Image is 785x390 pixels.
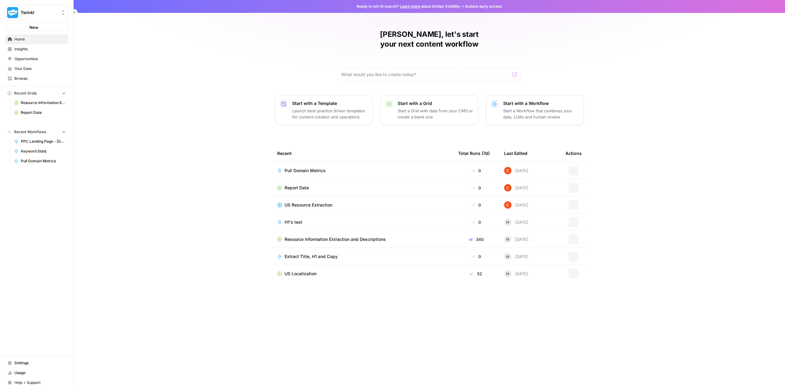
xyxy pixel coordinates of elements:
[14,66,66,71] span: Your Data
[5,64,68,74] a: Your Data
[506,271,509,277] span: H
[504,270,528,277] div: [DATE]
[380,95,478,125] button: Start with a GridStart a Grid with data from your CMS or create a blank one
[14,37,66,42] span: Home
[458,145,490,162] div: Total Runs (7d)
[285,219,302,225] span: H1's test
[7,7,18,18] img: Twinkl Logo
[5,358,68,368] a: Settings
[275,95,373,125] button: Start with a TemplateLaunch best-practice driven templates for content creation and operations
[5,23,68,32] button: New
[458,236,494,242] div: 340
[504,201,528,209] div: [DATE]
[285,253,338,260] span: Extract Title, H1 and Copy
[14,380,66,385] span: Help + Support
[357,4,460,9] span: Ready to win AI search? about AirOps Visibility
[14,129,46,135] span: Recent Workflows
[506,236,509,242] span: H
[504,145,527,162] div: Last Edited
[503,100,579,106] p: Start with a Workflow
[14,360,66,366] span: Settings
[11,137,68,146] a: PPC Landing Page - [GEOGRAPHIC_DATA]
[11,146,68,156] a: Keyword Stats
[458,168,494,174] div: 0
[285,202,332,208] span: US Resource Extraction
[292,100,368,106] p: Start with a Template
[506,219,509,225] span: H
[504,167,528,174] div: [DATE]
[458,271,494,277] div: 52
[504,167,511,174] img: 8y9pl6iujm21he1dbx14kgzmrglr
[5,89,68,98] button: Recent Grids
[277,219,448,225] a: H1's test
[21,10,58,16] span: Twinkl
[504,184,511,191] img: 8y9pl6iujm21he1dbx14kgzmrglr
[21,100,66,106] span: Resource Information Extraction and Descriptions
[341,71,510,78] input: What would you like to create today?
[14,46,66,52] span: Insights
[277,145,448,162] div: Recent
[458,253,494,260] div: 0
[14,56,66,62] span: Opportunities
[277,236,448,242] a: Resource Information Extraction and Descriptions
[21,139,66,144] span: PPC Landing Page - [GEOGRAPHIC_DATA]
[5,74,68,83] a: Browse
[14,91,36,96] span: Recent Grids
[5,368,68,378] a: Usage
[5,127,68,137] button: Recent Workflows
[277,253,448,260] a: Extract Title, H1 and Copy
[285,236,386,242] span: Resource Information Extraction and Descriptions
[11,156,68,166] a: Pull Domain Metrics
[565,145,582,162] div: Actions
[5,378,68,388] button: Help + Support
[506,253,509,260] span: H
[285,271,316,277] span: US Localization
[398,108,473,120] p: Start a Grid with data from your CMS or create a blank one
[21,149,66,154] span: Keyword Stats
[5,54,68,64] a: Opportunities
[277,202,448,208] a: US Resource Extraction
[5,5,68,20] button: Workspace: Twinkl
[337,29,521,49] h1: [PERSON_NAME], let's start your next content workflow
[504,236,528,243] div: [DATE]
[504,184,528,191] div: [DATE]
[21,110,66,115] span: Report Data
[292,108,368,120] p: Launch best-practice driven templates for content creation and operations
[11,98,68,108] a: Resource Information Extraction and Descriptions
[5,34,68,44] a: Home
[277,271,448,277] a: US Localization
[285,168,326,174] span: Pull Domain Metrics
[11,108,68,118] a: Report Data
[277,168,448,174] a: Pull Domain Metrics
[398,100,473,106] p: Start with a Grid
[277,185,448,191] a: Report Data
[504,218,528,226] div: [DATE]
[14,76,66,81] span: Browse
[503,108,579,120] p: Start a Workflow that combines your data, LLMs and human review
[14,370,66,376] span: Usage
[458,202,494,208] div: 0
[465,4,502,9] span: Actions early access
[285,185,309,191] span: Report Data
[458,219,494,225] div: 0
[29,24,38,30] span: New
[458,185,494,191] div: 0
[504,201,511,209] img: 8y9pl6iujm21he1dbx14kgzmrglr
[21,158,66,164] span: Pull Domain Metrics
[486,95,584,125] button: Start with a WorkflowStart a Workflow that combines your data, LLMs and human review
[400,4,420,9] a: Learn more
[5,44,68,54] a: Insights
[504,253,528,260] div: [DATE]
